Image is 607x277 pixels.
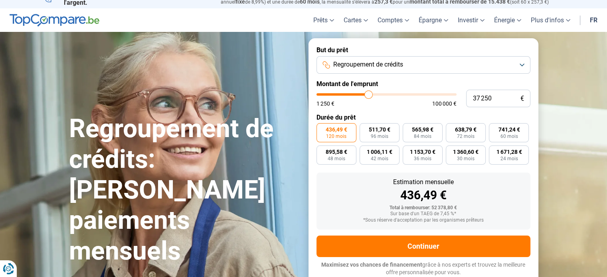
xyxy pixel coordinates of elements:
[500,156,518,161] span: 24 mois
[367,149,392,155] span: 1 006,11 €
[69,114,299,267] h1: Regroupement de crédits: [PERSON_NAME] paiements mensuels
[371,156,388,161] span: 42 mois
[316,101,334,106] span: 1 250 €
[323,205,524,211] div: Total à rembourser: 52 378,80 €
[453,149,478,155] span: 1 360,60 €
[414,134,431,139] span: 84 mois
[585,8,602,32] a: fr
[328,156,345,161] span: 48 mois
[414,156,431,161] span: 36 mois
[457,156,475,161] span: 30 mois
[316,80,530,88] label: Montant de l'emprunt
[316,236,530,257] button: Continuer
[457,134,475,139] span: 72 mois
[432,101,457,106] span: 100 000 €
[453,8,489,32] a: Investir
[371,134,388,139] span: 96 mois
[412,127,433,132] span: 565,98 €
[316,56,530,74] button: Regroupement de crédits
[369,127,390,132] span: 511,70 €
[323,189,524,201] div: 436,49 €
[316,46,530,54] label: But du prêt
[414,8,453,32] a: Épargne
[326,127,347,132] span: 436,49 €
[498,127,520,132] span: 741,24 €
[496,149,522,155] span: 1 671,28 €
[326,134,346,139] span: 120 mois
[323,211,524,217] div: Sur base d'un TAEG de 7,45 %*
[308,8,339,32] a: Prêts
[500,134,518,139] span: 60 mois
[326,149,347,155] span: 895,58 €
[323,218,524,223] div: *Sous réserve d'acceptation par les organismes prêteurs
[373,8,414,32] a: Comptes
[333,60,403,69] span: Regroupement de crédits
[455,127,477,132] span: 638,79 €
[316,114,530,121] label: Durée du prêt
[323,179,524,185] div: Estimation mensuelle
[10,14,99,27] img: TopCompare
[410,149,435,155] span: 1 153,70 €
[526,8,575,32] a: Plus d'infos
[316,261,530,277] p: grâce à nos experts et trouvez la meilleure offre personnalisée pour vous.
[339,8,373,32] a: Cartes
[489,8,526,32] a: Énergie
[321,261,422,268] span: Maximisez vos chances de financement
[520,95,524,102] span: €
